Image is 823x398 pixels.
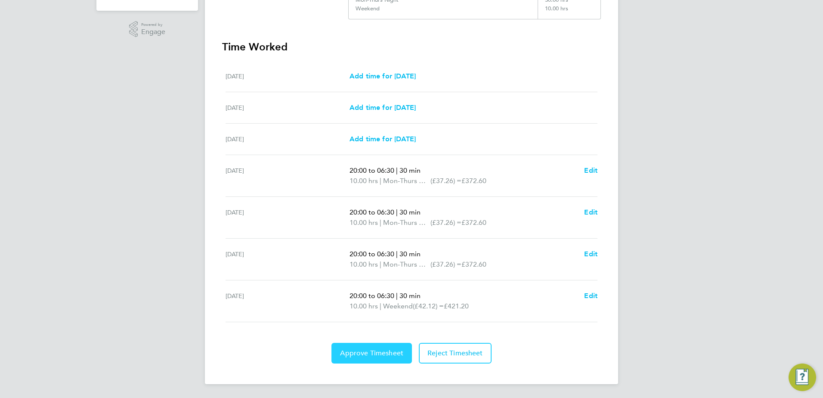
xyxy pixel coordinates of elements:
[461,177,486,185] span: £372.60
[584,250,597,258] span: Edit
[427,349,483,358] span: Reject Timesheet
[461,260,486,268] span: £372.60
[350,103,416,113] a: Add time for [DATE]
[129,21,166,37] a: Powered byEngage
[350,250,394,258] span: 20:00 to 06:30
[396,292,398,300] span: |
[383,259,430,270] span: Mon-Thurs Night
[380,177,381,185] span: |
[350,177,378,185] span: 10.00 hrs
[380,260,381,268] span: |
[380,218,381,227] span: |
[396,208,398,216] span: |
[584,166,597,174] span: Edit
[584,208,597,216] span: Edit
[444,302,469,310] span: £421.20
[226,207,350,228] div: [DATE]
[399,292,421,300] span: 30 min
[331,343,412,364] button: Approve Timesheet
[226,71,350,81] div: [DATE]
[413,302,444,310] span: (£42.12) =
[396,250,398,258] span: |
[141,21,165,28] span: Powered by
[350,208,394,216] span: 20:00 to 06:30
[222,40,601,54] h3: Time Worked
[226,103,350,113] div: [DATE]
[350,302,378,310] span: 10.00 hrs
[226,134,350,144] div: [DATE]
[396,166,398,174] span: |
[584,292,597,300] span: Edit
[399,166,421,174] span: 30 min
[350,218,378,227] span: 10.00 hrs
[430,177,461,185] span: (£37.26) =
[226,165,350,186] div: [DATE]
[399,250,421,258] span: 30 min
[356,5,380,12] div: Weekend
[340,349,403,358] span: Approve Timesheet
[350,72,416,80] span: Add time for [DATE]
[350,134,416,144] a: Add time for [DATE]
[584,291,597,301] a: Edit
[226,291,350,311] div: [DATE]
[350,166,394,174] span: 20:00 to 06:30
[789,364,816,391] button: Engage Resource Center
[350,260,378,268] span: 10.00 hrs
[383,218,430,228] span: Mon-Thurs Night
[584,165,597,176] a: Edit
[350,135,416,143] span: Add time for [DATE]
[430,218,461,227] span: (£37.26) =
[584,207,597,218] a: Edit
[399,208,421,216] span: 30 min
[461,218,486,227] span: £372.60
[383,176,430,186] span: Mon-Thurs Night
[383,301,413,311] span: Weekend
[141,28,165,36] span: Engage
[226,249,350,270] div: [DATE]
[350,292,394,300] span: 20:00 to 06:30
[380,302,381,310] span: |
[350,103,416,112] span: Add time for [DATE]
[538,5,600,19] div: 10.00 hrs
[419,343,492,364] button: Reject Timesheet
[584,249,597,259] a: Edit
[350,71,416,81] a: Add time for [DATE]
[430,260,461,268] span: (£37.26) =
